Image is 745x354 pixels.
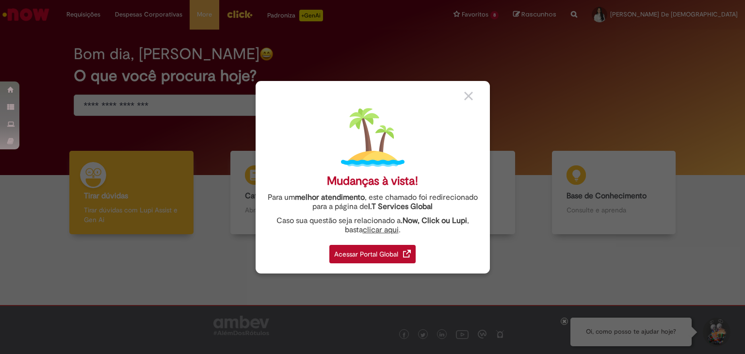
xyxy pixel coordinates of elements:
img: close_button_grey.png [464,92,473,100]
a: Acessar Portal Global [329,240,416,263]
div: Para um , este chamado foi redirecionado para a página de [263,193,483,211]
div: Caso sua questão seja relacionado a , basta . [263,216,483,235]
a: clicar aqui [363,220,399,235]
a: I.T Services Global [368,196,433,211]
div: Mudanças à vista! [327,174,418,188]
strong: .Now, Click ou Lupi [401,216,467,225]
img: redirect_link.png [403,250,411,257]
strong: melhor atendimento [295,193,365,202]
img: island.png [341,106,405,169]
div: Acessar Portal Global [329,245,416,263]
